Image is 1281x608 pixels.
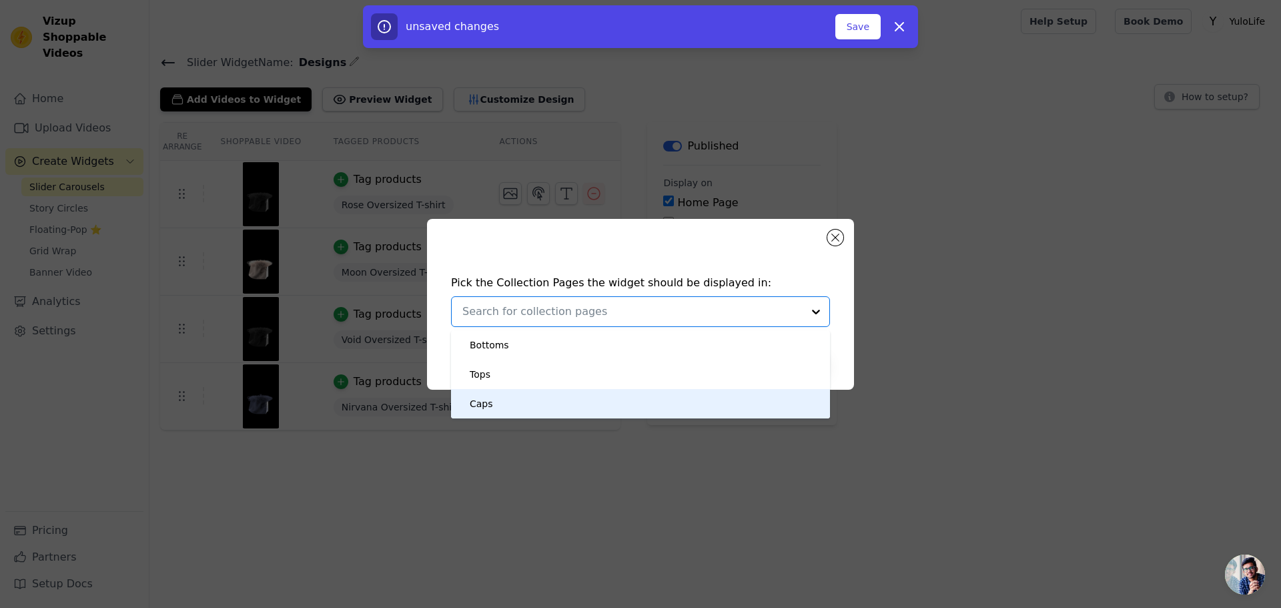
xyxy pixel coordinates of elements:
[470,330,509,360] div: Bottoms
[835,14,881,39] button: Save
[470,360,490,389] div: Tops
[462,304,803,320] input: Search for collection pages
[470,389,493,418] div: Caps
[1225,555,1265,595] div: Open chat
[406,20,499,33] span: unsaved changes
[827,230,843,246] button: Close modal
[451,275,830,291] h4: Pick the Collection Pages the widget should be displayed in:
